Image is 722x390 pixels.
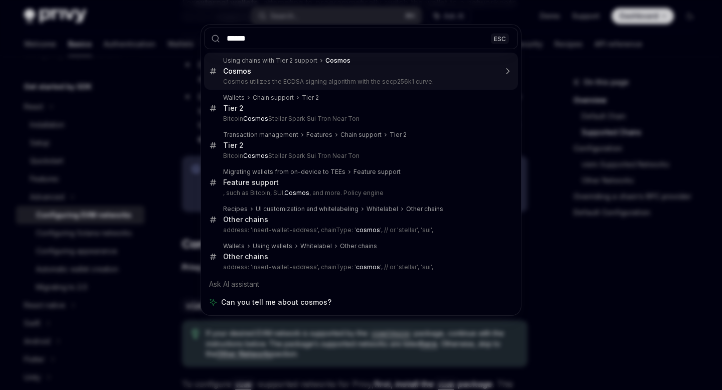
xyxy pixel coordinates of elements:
div: ESC [491,33,509,44]
div: Feature support [223,178,279,187]
div: Feature support [353,168,401,176]
b: Cosmos [284,189,309,197]
div: Wallets [223,242,245,250]
div: Other chains [340,242,377,250]
div: Transaction management [223,131,298,139]
div: Migrating wallets from on-device to TEEs [223,168,345,176]
b: Cosmos [243,115,268,122]
div: Whitelabel [300,242,332,250]
p: Cosmos utilizes the ECDSA signing algorithm with the secp256k1 curve. [223,78,497,86]
b: Cosmos [325,57,350,64]
div: Whitelabel [367,205,398,213]
div: Tier 2 [302,94,319,102]
div: Tier 2 [390,131,407,139]
div: Tier 2 [223,104,244,113]
b: cosmos [356,226,380,234]
p: address: 'insert-wallet-address', chainType: ' ', // or 'stellar', 'sui', [223,226,497,234]
div: Other chains [406,205,443,213]
div: UI customization and whitelabeling [256,205,358,213]
div: Using wallets [253,242,292,250]
div: Wallets [223,94,245,102]
p: address: 'insert-wallet-address', chainType: ' ', // or 'stellar', 'sui', [223,263,497,271]
p: Bitcoin Stellar Spark Sui Tron Near Ton [223,115,497,123]
b: cosmos [356,263,380,271]
div: Other chains [223,215,268,224]
b: Cosmos [243,152,268,159]
div: Ask AI assistant [204,275,518,293]
p: , such as Bitcoin, SUI, , and more. Policy engine [223,189,497,197]
div: Using chains with Tier 2 support [223,57,317,65]
b: Cosmos [223,67,251,75]
div: Other chains [223,252,268,261]
div: Chain support [253,94,294,102]
div: Chain support [340,131,382,139]
div: Recipes [223,205,248,213]
div: Tier 2 [223,141,244,150]
p: Bitcoin Stellar Spark Sui Tron Near Ton [223,152,497,160]
span: Can you tell me about cosmos? [221,297,331,307]
div: Features [306,131,332,139]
